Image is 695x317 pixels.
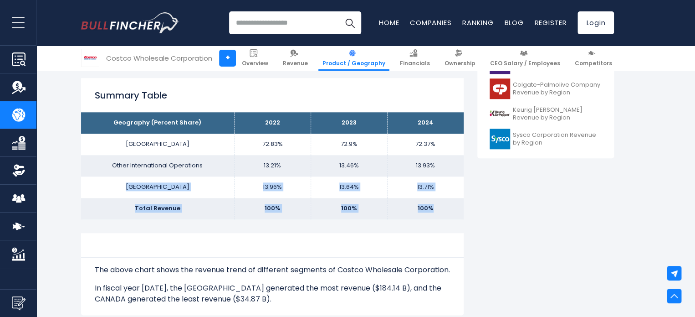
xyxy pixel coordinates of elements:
[513,81,602,97] span: Colgate-Palmolive Company Revenue by Region
[311,112,387,134] th: 2023
[311,155,387,177] td: 13.46%
[234,198,311,219] td: 100%
[387,198,464,219] td: 100%
[445,60,475,67] span: Ownership
[490,104,510,124] img: KDP logo
[387,134,464,155] td: 72.37%
[387,177,464,198] td: 13.71%
[387,155,464,177] td: 13.93%
[311,134,387,155] td: 72.9%
[234,134,311,155] td: 72.83%
[242,60,268,67] span: Overview
[311,198,387,219] td: 100%
[379,18,399,27] a: Home
[490,129,510,149] img: SYY logo
[410,18,451,27] a: Companies
[81,12,179,33] a: Go to homepage
[106,53,212,63] div: Costco Wholesale Corporation
[81,12,179,33] img: Bullfincher logo
[534,18,567,27] a: Register
[283,60,308,67] span: Revenue
[571,46,616,71] a: Competitors
[484,101,607,126] a: Keurig [PERSON_NAME] Revenue by Region
[81,134,234,155] td: [GEOGRAPHIC_DATA]
[513,131,602,147] span: Sysco Corporation Revenue by Region
[95,88,450,102] h2: Summary Table
[513,106,602,122] span: Keurig [PERSON_NAME] Revenue by Region
[396,46,434,71] a: Financials
[95,265,450,275] p: The above chart shows the revenue trend of different segments of Costco Wholesale Corporation.
[577,11,614,34] a: Login
[81,155,234,177] td: Other International Operations
[238,46,272,71] a: Overview
[81,177,234,198] td: [GEOGRAPHIC_DATA]
[81,198,234,219] td: Total Revenue
[490,78,510,99] img: CL logo
[484,126,607,151] a: Sysco Corporation Revenue by Region
[400,60,430,67] span: Financials
[234,112,311,134] th: 2022
[95,283,450,305] p: In fiscal year [DATE], the [GEOGRAPHIC_DATA] generated the most revenue ($184.14 B), and the CANA...
[462,18,493,27] a: Ranking
[322,60,385,67] span: Product / Geography
[311,177,387,198] td: 13.64%
[440,46,480,71] a: Ownership
[81,112,234,134] th: Geography (Percent Share)
[318,46,389,71] a: Product / Geography
[504,18,523,27] a: Blog
[82,49,99,67] img: COST logo
[219,50,236,67] a: +
[12,164,26,177] img: Ownership
[279,46,312,71] a: Revenue
[513,56,602,72] span: Mondelez International Revenue by Region
[387,112,464,134] th: 2024
[234,155,311,177] td: 13.21%
[486,46,564,71] a: CEO Salary / Employees
[575,60,612,67] span: Competitors
[338,11,361,34] button: Search
[484,76,607,101] a: Colgate-Palmolive Company Revenue by Region
[490,60,560,67] span: CEO Salary / Employees
[234,177,311,198] td: 13.96%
